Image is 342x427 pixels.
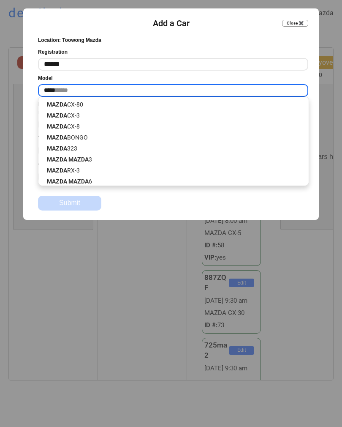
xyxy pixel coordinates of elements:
[47,167,67,174] strong: MAZDA
[38,165,309,176] p: RX-3
[38,75,53,82] div: Model
[38,121,309,132] p: CX-8
[38,154,309,165] p: 3
[47,123,67,130] strong: MAZDA
[282,20,308,27] button: Close ✖️
[68,178,89,185] strong: MAZDA
[47,145,67,152] strong: MAZDA
[38,49,68,56] div: Registration
[47,112,67,119] strong: MAZDA
[47,178,67,185] strong: MAZDA
[38,37,101,44] div: Location: Toowong Mazda
[38,196,101,211] button: Submit
[153,17,190,29] div: Add a Car
[38,132,309,143] p: BONGO
[47,101,67,108] strong: MAZDA
[47,156,67,163] strong: MAZDA
[38,99,309,110] p: CX-80
[38,110,309,121] p: CX-3
[38,176,309,187] p: 6
[38,143,309,154] p: 323
[68,156,89,163] strong: MAZDA
[47,134,67,141] strong: MAZDA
